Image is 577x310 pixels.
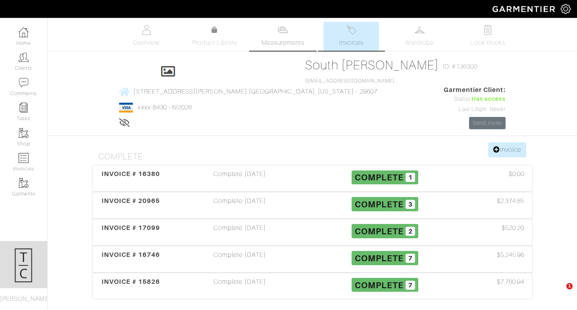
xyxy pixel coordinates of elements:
[470,38,506,48] span: Look Books
[19,128,29,138] img: garments-icon-b7da505a4dc4fd61783c78ac3ca0ef83fa9d6f193b1c9dc38574b1d14d53ca28.png
[119,103,133,113] img: visa-934b35602734be37eb7d5d7e5dbcd2044c359bf20a24dc3361ca3fa54326a8a7.png
[92,192,533,219] a: INVOICE # 20965 Complete [DATE] Complete 3 $2,374.85
[19,52,29,62] img: clients-icon-6bae9207a08558b7cb47a8932f037763ab4055f8c8b6bfacd5dc20c3e0201464.png
[278,25,288,35] img: measurements-466bbee1fd09ba9460f595b01e5d73f9e2bff037440d3c8f018324cb6cdf7a4a.svg
[488,142,526,157] a: Invoice
[355,226,404,236] span: Complete
[102,278,160,285] span: INVOICE # 15826
[497,277,524,287] span: $7,760.94
[444,85,506,95] span: Garmentier Client:
[346,25,356,35] img: orders-27d20c2124de7fd6de4e0e44c1d41de31381a507db9b33961299e4e07d508b8c.svg
[355,172,404,182] span: Complete
[392,22,447,51] a: Wardrobe
[102,170,160,178] span: INVOICE # 16380
[405,38,434,48] span: Wardrobe
[167,169,312,188] div: Complete [DATE]
[19,78,29,88] img: comment-icon-a0a6a9ef722e966f86d9cbdc48e553b5cf19dbc54f86b18d962a5391bc8f6eb6.png
[561,4,571,14] img: gear-icon-white-bd11855cb880d31180b6d7d6211b90ccbf57a29d726f0c71d8c61bd08dd39cc2.png
[305,78,394,84] a: [EMAIL_ADDRESS][DOMAIN_NAME]
[92,219,533,246] a: INVOICE # 17099 Complete [DATE] Complete 2 $520.20
[19,27,29,37] img: dashboard-icon-dbcd8f5a0b271acd01030246c82b418ddd0df26cd7fceb0bd07c9910d44c42f6.png
[471,95,506,103] span: Has access
[167,223,312,241] div: Complete [DATE]
[323,22,379,51] a: Invoices
[406,254,415,263] span: 7
[483,25,493,35] img: todo-9ac3debb85659649dc8f770b8b6100bb5dab4b48dedcbae339e5042a72dfd3cc.svg
[509,169,524,179] span: $0.00
[19,153,29,163] img: orders-icon-0abe47150d42831381b5fb84f609e132dff9fe21cb692f30cb5eec754e2cba89.png
[406,200,415,209] span: 3
[167,250,312,268] div: Complete [DATE]
[355,199,404,209] span: Complete
[497,250,524,260] span: $5,245.96
[119,22,174,51] a: Overview
[406,227,415,236] span: 2
[141,25,151,35] img: basicinfo-40fd8af6dae0f16599ec9e87c0ef1c0a1fdea2edbe929e3d69a839185d80c458.svg
[92,246,533,273] a: INVOICE # 16746 Complete [DATE] Complete 7 $5,245.96
[305,58,439,72] a: South [PERSON_NAME]
[489,2,561,16] img: garmentier-logo-header-white-b43fb05a5012e4ada735d5af1a66efaba907eab6374d6393d1fbf88cb4ef424d.png
[102,224,160,232] span: INVOICE # 17099
[192,38,237,48] span: Product Library
[355,280,404,290] span: Complete
[187,25,242,48] a: Product Library
[550,283,569,302] iframe: Intercom live chat
[92,165,533,192] a: INVOICE # 16380 Complete [DATE] Complete 1 $0.00
[497,196,524,206] span: $2,374.85
[255,22,311,51] a: Measurements
[406,173,415,182] span: 1
[415,25,425,35] img: wardrobe-487a4870c1b7c33e795ec22d11cfc2ed9d08956e64fb3008fe2437562e282088.svg
[19,103,29,113] img: reminder-icon-8004d30b9f0a5d33ae49ab947aed9ed385cf756f9e5892f1edd6e32f2345188e.png
[92,273,533,300] a: INVOICE # 15826 Complete [DATE] Complete 7 $7,760.94
[502,223,524,233] span: $520.20
[102,251,160,258] span: INVOICE # 16746
[444,95,506,103] div: Status:
[138,104,192,111] a: xxxx-8430 - 6/2026
[133,88,377,95] span: [STREET_ADDRESS][PERSON_NAME] [GEOGRAPHIC_DATA], [US_STATE] - 29607
[355,253,404,263] span: Complete
[19,178,29,188] img: garments-icon-b7da505a4dc4fd61783c78ac3ca0ef83fa9d6f193b1c9dc38574b1d14d53ca28.png
[469,117,506,129] a: Send Invite
[262,38,305,48] span: Measurements
[133,38,160,48] span: Overview
[406,281,415,290] span: 7
[119,86,377,96] a: [STREET_ADDRESS][PERSON_NAME] [GEOGRAPHIC_DATA], [US_STATE] - 29607
[339,38,364,48] span: Invoices
[444,105,506,114] div: Last Login: Never
[102,197,160,205] span: INVOICE # 20965
[167,196,312,214] div: Complete [DATE]
[443,62,477,71] span: ID: #136300
[98,152,533,162] h4: Complete
[167,277,312,295] div: Complete [DATE]
[460,22,515,51] a: Look Books
[566,283,573,289] span: 1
